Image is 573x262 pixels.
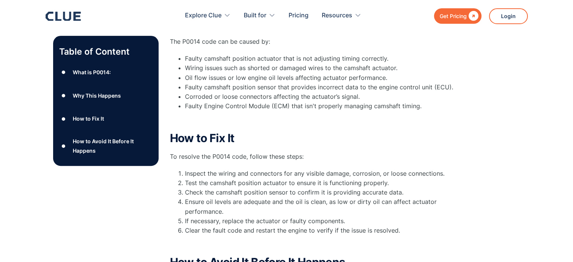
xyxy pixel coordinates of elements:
li: Oil flow issues or low engine oil levels affecting actuator performance. [185,73,471,83]
li: Faulty camshaft position sensor that provides incorrect data to the engine control unit (ECU). [185,83,471,92]
div: Explore Clue [185,4,222,28]
li: Check the camshaft position sensor to confirm it is providing accurate data. [185,188,471,197]
li: Faulty camshaft position actuator that is not adjusting timing correctly. [185,54,471,63]
div: ● [59,113,68,124]
div: Resources [322,4,352,28]
p: The P0014 code can be caused by: [170,37,471,46]
li: Wiring issues such as shorted or damaged wires to the camshaft actuator. [185,63,471,73]
div: Explore Clue [185,4,231,28]
div: ● [59,67,68,78]
li: Test the camshaft position actuator to ensure it is functioning properly. [185,178,471,188]
li: Corroded or loose connectors affecting the actuator’s signal. [185,92,471,101]
a: ●How to Avoid It Before It Happens [59,136,153,155]
p: ‍ [170,239,471,248]
a: Login [489,8,528,24]
li: If necessary, replace the actuator or faulty components. [185,216,471,226]
div: Built for [244,4,266,28]
div: Get Pricing [440,11,467,21]
div:  [467,11,478,21]
a: ●Why This Happens [59,90,153,101]
div: Why This Happens [72,91,121,100]
li: Inspect the wiring and connectors for any visible damage, corrosion, or loose connections. [185,169,471,178]
a: ●How to Fix It [59,113,153,124]
div: Resources [322,4,361,28]
a: Get Pricing [434,8,481,24]
div: How to Fix It [72,114,104,124]
div: ● [59,90,68,101]
p: To resolve the P0014 code, follow these steps: [170,152,471,161]
li: Faulty Engine Control Module (ECM) that isn't properly managing camshaft timing. [185,101,471,111]
li: Ensure oil levels are adequate and the oil is clean, as low or dirty oil can affect actuator perf... [185,197,471,216]
p: ‍ [170,115,471,124]
strong: How to Fix It [170,131,235,145]
p: Table of Content [59,46,153,58]
a: ●What is P0014: [59,67,153,78]
a: Pricing [289,4,309,28]
div: Built for [244,4,275,28]
div: How to Avoid It Before It Happens [72,136,152,155]
li: Clear the fault code and restart the engine to verify if the issue is resolved. [185,226,471,235]
div: What is P0014: [72,67,110,77]
div: ● [59,140,68,152]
